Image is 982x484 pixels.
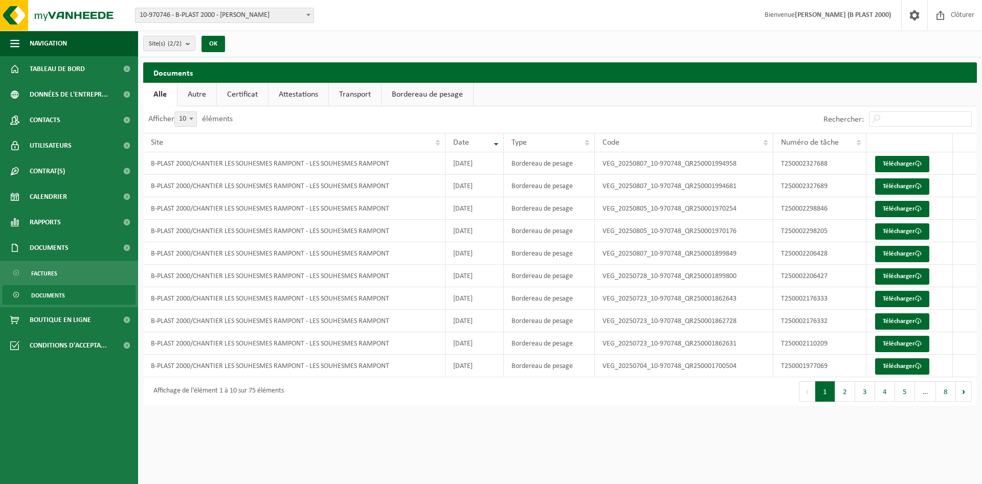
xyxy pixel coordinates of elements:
a: Télécharger [875,291,929,307]
a: Télécharger [875,246,929,262]
button: 3 [855,381,875,402]
a: Attestations [269,83,328,106]
a: Documents [3,285,136,305]
td: T250002110209 [773,332,866,355]
a: Factures [3,263,136,283]
a: Télécharger [875,223,929,240]
td: B-PLAST 2000/CHANTIER LES SOUHESMES RAMPONT - LES SOUHESMES RAMPONT [143,242,445,265]
td: B-PLAST 2000/CHANTIER LES SOUHESMES RAMPONT - LES SOUHESMES RAMPONT [143,220,445,242]
td: VEG_20250807_10-970748_QR250001994958 [595,152,773,175]
span: Date [453,139,469,147]
td: [DATE] [445,197,504,220]
div: Affichage de l'élément 1 à 10 sur 75 éléments [148,382,284,401]
count: (2/2) [168,40,182,47]
span: Site [151,139,163,147]
td: B-PLAST 2000/CHANTIER LES SOUHESMES RAMPONT - LES SOUHESMES RAMPONT [143,287,445,310]
span: Contrat(s) [30,158,65,184]
span: … [915,381,936,402]
td: [DATE] [445,242,504,265]
a: Transport [329,83,381,106]
strong: [PERSON_NAME] (B PLAST 2000) [795,11,891,19]
td: B-PLAST 2000/CHANTIER LES SOUHESMES RAMPONT - LES SOUHESMES RAMPONT [143,265,445,287]
td: VEG_20250807_10-970748_QR250001994681 [595,175,773,197]
td: T250002298205 [773,220,866,242]
td: Bordereau de pesage [504,287,595,310]
td: [DATE] [445,265,504,287]
td: [DATE] [445,152,504,175]
td: [DATE] [445,332,504,355]
button: Site(s)(2/2) [143,36,195,51]
button: 1 [815,381,835,402]
a: Télécharger [875,358,929,375]
span: 10 [175,112,196,126]
button: Previous [799,381,815,402]
span: Contacts [30,107,60,133]
a: Télécharger [875,336,929,352]
td: B-PLAST 2000/CHANTIER LES SOUHESMES RAMPONT - LES SOUHESMES RAMPONT [143,152,445,175]
label: Afficher éléments [148,115,233,123]
td: VEG_20250723_10-970748_QR250001862728 [595,310,773,332]
span: Tableau de bord [30,56,85,82]
span: 10-970746 - B-PLAST 2000 - Aurich [136,8,314,22]
a: Télécharger [875,178,929,195]
td: VEG_20250723_10-970748_QR250001862631 [595,332,773,355]
td: [DATE] [445,287,504,310]
span: Rapports [30,210,61,235]
span: Conditions d'accepta... [30,333,107,358]
td: Bordereau de pesage [504,175,595,197]
a: Télécharger [875,156,929,172]
button: 2 [835,381,855,402]
td: T250002176333 [773,287,866,310]
td: B-PLAST 2000/CHANTIER LES SOUHESMES RAMPONT - LES SOUHESMES RAMPONT [143,197,445,220]
span: Utilisateurs [30,133,72,158]
td: Bordereau de pesage [504,242,595,265]
span: Navigation [30,31,67,56]
td: VEG_20250723_10-970748_QR250001862643 [595,287,773,310]
span: Type [511,139,527,147]
span: Calendrier [30,184,67,210]
a: Télécharger [875,201,929,217]
td: Bordereau de pesage [504,332,595,355]
a: Certificat [217,83,268,106]
td: [DATE] [445,175,504,197]
td: Bordereau de pesage [504,197,595,220]
td: T250001977069 [773,355,866,377]
button: 8 [936,381,956,402]
td: Bordereau de pesage [504,310,595,332]
td: B-PLAST 2000/CHANTIER LES SOUHESMES RAMPONT - LES SOUHESMES RAMPONT [143,175,445,197]
td: T250002206427 [773,265,866,287]
span: Boutique en ligne [30,307,91,333]
span: Code [602,139,619,147]
button: 5 [895,381,915,402]
td: [DATE] [445,355,504,377]
td: [DATE] [445,220,504,242]
a: Autre [177,83,216,106]
span: Site(s) [149,36,182,52]
a: Télécharger [875,313,929,330]
td: VEG_20250805_10-970748_QR250001970176 [595,220,773,242]
td: Bordereau de pesage [504,355,595,377]
button: OK [202,36,225,52]
button: 4 [875,381,895,402]
span: Numéro de tâche [781,139,839,147]
td: B-PLAST 2000/CHANTIER LES SOUHESMES RAMPONT - LES SOUHESMES RAMPONT [143,355,445,377]
span: Documents [30,235,69,261]
td: VEG_20250728_10-970748_QR250001899800 [595,265,773,287]
label: Rechercher: [823,116,864,124]
h2: Documents [143,62,977,82]
span: Documents [31,286,65,305]
span: Factures [31,264,57,283]
td: [DATE] [445,310,504,332]
td: T250002327688 [773,152,866,175]
td: B-PLAST 2000/CHANTIER LES SOUHESMES RAMPONT - LES SOUHESMES RAMPONT [143,310,445,332]
span: 10-970746 - B-PLAST 2000 - Aurich [135,8,314,23]
td: T250002298846 [773,197,866,220]
td: T250002327689 [773,175,866,197]
td: Bordereau de pesage [504,152,595,175]
a: Télécharger [875,268,929,285]
span: Données de l'entrepr... [30,82,108,107]
td: Bordereau de pesage [504,220,595,242]
td: VEG_20250807_10-970748_QR250001899849 [595,242,773,265]
a: Bordereau de pesage [382,83,473,106]
td: T250002176332 [773,310,866,332]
